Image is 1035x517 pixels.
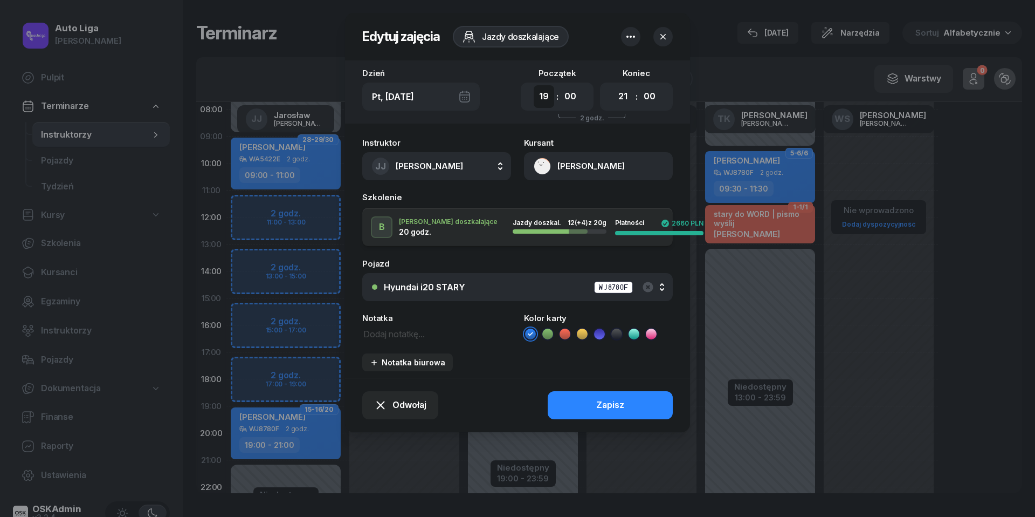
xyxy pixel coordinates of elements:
[396,161,463,171] span: [PERSON_NAME]
[370,358,445,367] div: Notatka biurowa
[594,281,633,294] div: WJ8780F
[548,391,673,419] button: Zapisz
[362,152,511,180] button: JJ[PERSON_NAME]
[362,28,440,45] h2: Edytuj zajęcia
[596,398,624,412] div: Zapisz
[392,398,426,412] span: Odwołaj
[362,353,453,371] button: Notatka biurowa
[375,162,386,171] span: JJ
[362,391,438,419] button: Odwołaj
[524,152,673,180] button: [PERSON_NAME]
[384,283,465,291] div: Hyundai i20 STARY
[636,90,638,103] div: :
[556,90,558,103] div: :
[362,273,673,301] button: Hyundai i20 STARYWJ8780F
